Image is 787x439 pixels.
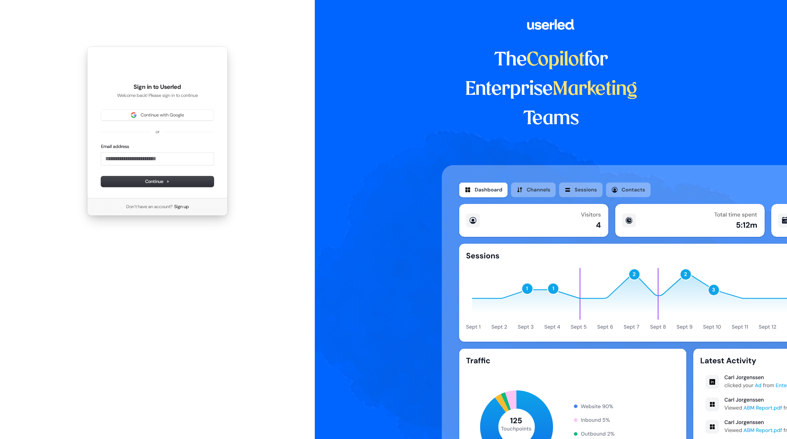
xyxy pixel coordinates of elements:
[174,204,189,210] a: Sign up
[553,80,637,99] span: Marketing
[156,129,159,135] p: or
[101,176,214,187] button: Continue
[101,110,214,120] button: Sign in with GoogleContinue with Google
[101,92,214,99] p: Welcome back! Please sign in to continue
[145,178,170,185] span: Continue
[101,143,129,150] label: Email address
[141,112,184,118] span: Continue with Google
[442,45,660,134] h1: The for Enterprise Teams
[101,83,214,91] h1: Sign in to Userled
[126,204,173,210] span: Don’t have an account?
[527,51,584,69] span: Copilot
[131,112,136,118] img: Sign in with Google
